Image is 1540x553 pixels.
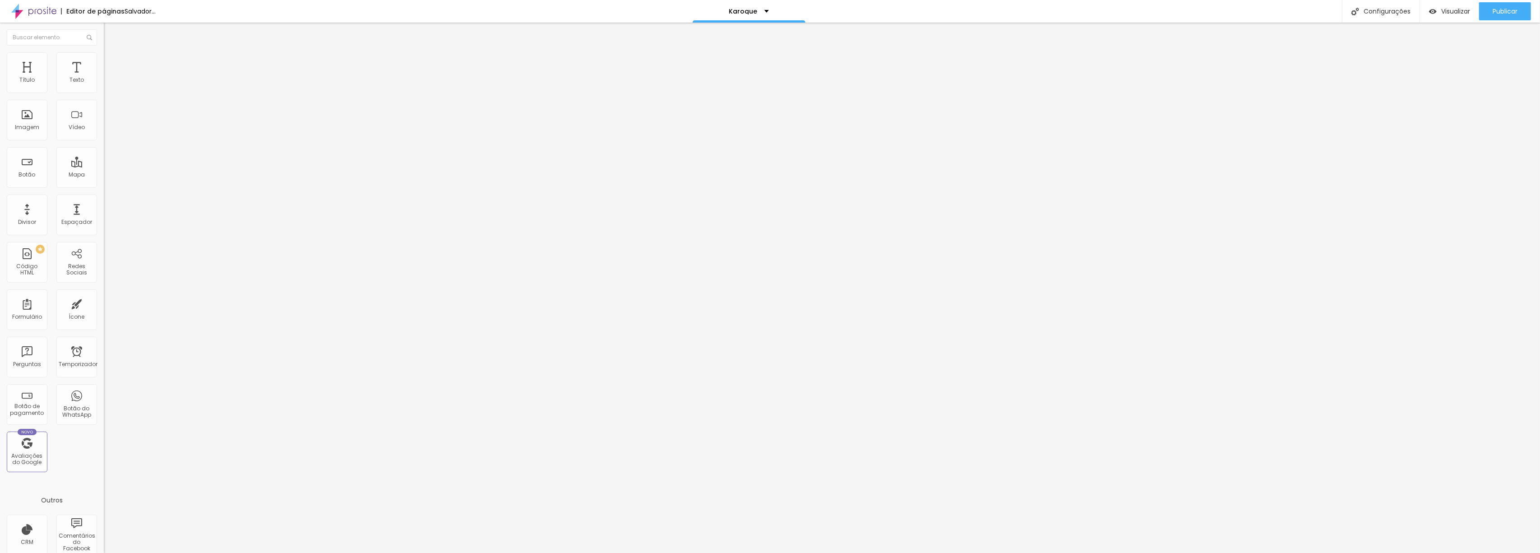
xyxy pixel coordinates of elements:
font: Avaliações do Google [12,452,43,466]
iframe: Editor [104,23,1540,553]
font: Visualizar [1441,7,1470,16]
font: Temporizador [59,360,97,368]
font: Vídeo [69,123,85,131]
font: Botão de pagamento [10,402,44,416]
font: Ícone [69,313,85,321]
font: Código HTML [17,262,38,276]
font: Divisor [18,218,36,226]
font: Botão [19,171,36,178]
input: Buscar elemento [7,29,97,46]
font: Comentários do Facebook [59,532,95,553]
font: Redes Sociais [66,262,87,276]
font: Editor de páginas [66,7,125,16]
font: Texto [69,76,84,84]
button: Publicar [1479,2,1531,20]
font: Salvador... [125,7,156,16]
img: view-1.svg [1429,8,1437,15]
font: Botão do WhatsApp [62,404,91,418]
font: Título [19,76,35,84]
font: CRM [21,538,33,546]
font: Outros [41,496,63,505]
font: Espaçador [61,218,92,226]
font: Novo [21,429,33,435]
font: Perguntas [13,360,41,368]
img: Ícone [87,35,92,40]
font: Formulário [12,313,42,321]
font: Publicar [1493,7,1517,16]
font: Karoque [729,7,758,16]
font: Configurações [1364,7,1411,16]
font: Mapa [69,171,85,178]
font: Imagem [15,123,39,131]
button: Visualizar [1420,2,1479,20]
img: Ícone [1351,8,1359,15]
